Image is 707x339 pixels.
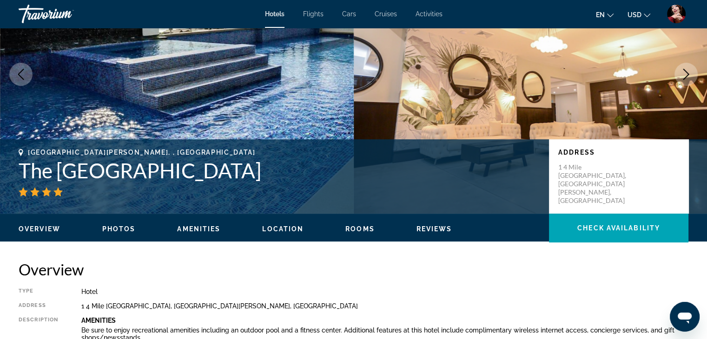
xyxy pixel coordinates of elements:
[628,11,641,19] span: USD
[81,317,116,324] b: Amenities
[670,302,700,332] iframe: Button to launch messaging window
[19,288,58,295] div: Type
[674,63,698,86] button: Next image
[342,10,356,18] a: Cars
[81,288,688,295] div: Hotel
[596,11,605,19] span: en
[9,63,33,86] button: Previous image
[664,4,688,24] button: User Menu
[19,302,58,310] div: Address
[102,225,136,233] button: Photos
[628,8,650,21] button: Change currency
[375,10,397,18] a: Cruises
[667,5,686,23] img: Z
[549,214,688,242] button: Check Availability
[345,225,375,233] button: Rooms
[416,10,443,18] a: Activities
[81,302,688,310] div: 1 4 Mile [GEOGRAPHIC_DATA], [GEOGRAPHIC_DATA][PERSON_NAME], [GEOGRAPHIC_DATA]
[416,225,452,233] button: Reviews
[19,158,540,183] h1: The [GEOGRAPHIC_DATA]
[19,260,688,279] h2: Overview
[19,225,60,233] button: Overview
[596,8,614,21] button: Change language
[19,2,112,26] a: Travorium
[265,10,284,18] a: Hotels
[577,224,660,232] span: Check Availability
[262,225,304,233] button: Location
[177,225,220,233] button: Amenities
[558,149,679,156] p: Address
[303,10,324,18] a: Flights
[28,149,256,156] span: [GEOGRAPHIC_DATA][PERSON_NAME], , [GEOGRAPHIC_DATA]
[558,163,633,205] p: 1 4 Mile [GEOGRAPHIC_DATA], [GEOGRAPHIC_DATA][PERSON_NAME], [GEOGRAPHIC_DATA]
